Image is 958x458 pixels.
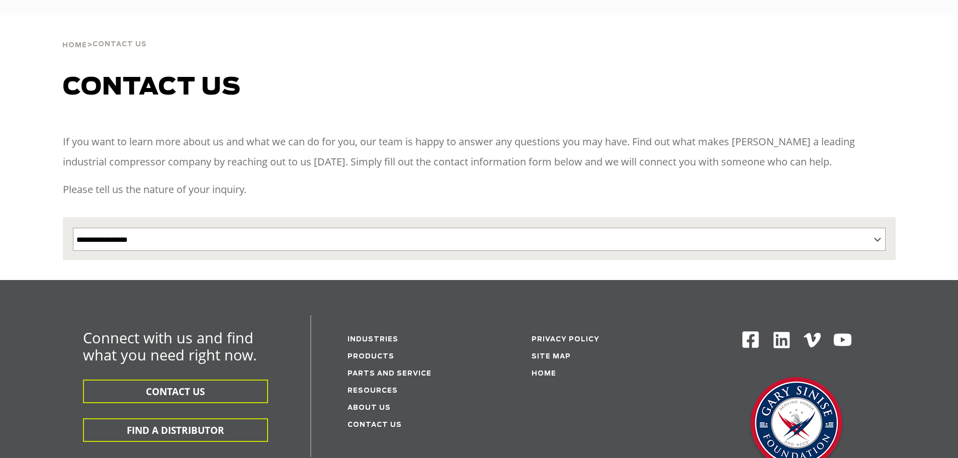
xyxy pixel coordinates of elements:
a: Home [62,40,87,49]
a: Site Map [532,353,571,360]
a: Industries [347,336,398,343]
img: Facebook [741,330,760,349]
span: Contact Us [93,41,147,48]
img: Linkedin [772,330,792,350]
p: Please tell us the nature of your inquiry. [63,179,896,200]
span: Contact us [63,75,241,100]
span: Home [62,42,87,49]
a: Privacy Policy [532,336,599,343]
a: Home [532,371,556,377]
button: CONTACT US [83,380,268,403]
a: Products [347,353,394,360]
button: FIND A DISTRIBUTOR [83,418,268,442]
img: Vimeo [804,333,821,347]
p: If you want to learn more about us and what we can do for you, our team is happy to answer any qu... [63,132,896,172]
a: Contact Us [347,422,402,428]
div: > [62,15,147,53]
a: Resources [347,388,398,394]
img: Youtube [833,330,852,350]
a: About Us [347,405,391,411]
a: Parts and service [347,371,431,377]
span: Connect with us and find what you need right now. [83,328,257,364]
